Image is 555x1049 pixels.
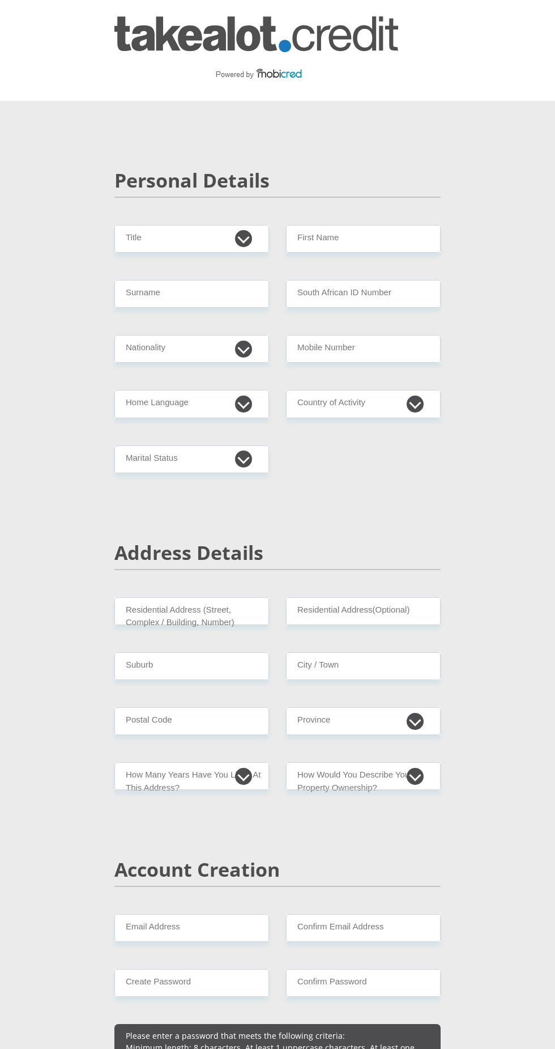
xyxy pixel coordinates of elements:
[286,280,441,308] input: ID Number
[286,707,441,735] select: Please Select a Province
[286,335,441,363] input: Contact Number
[114,16,398,84] img: takealot_credit logo
[286,762,441,790] select: Please select a value
[286,914,441,942] input: Confirm Email Address
[114,169,441,192] h2: Personal Details
[114,541,441,564] h2: Address Details
[286,969,441,997] input: Confirm Password
[114,707,269,735] input: Postal Code
[286,225,441,253] input: First Name
[114,652,269,680] input: Suburb
[286,597,441,625] input: Address line 2 (Optional)
[114,280,269,308] input: Surname
[114,762,269,790] select: Please select a value
[114,858,441,881] h2: Account Creation
[114,597,269,625] input: Valid residential address
[286,652,441,680] input: City
[114,969,269,997] input: Create Password
[114,914,269,942] input: Email Address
